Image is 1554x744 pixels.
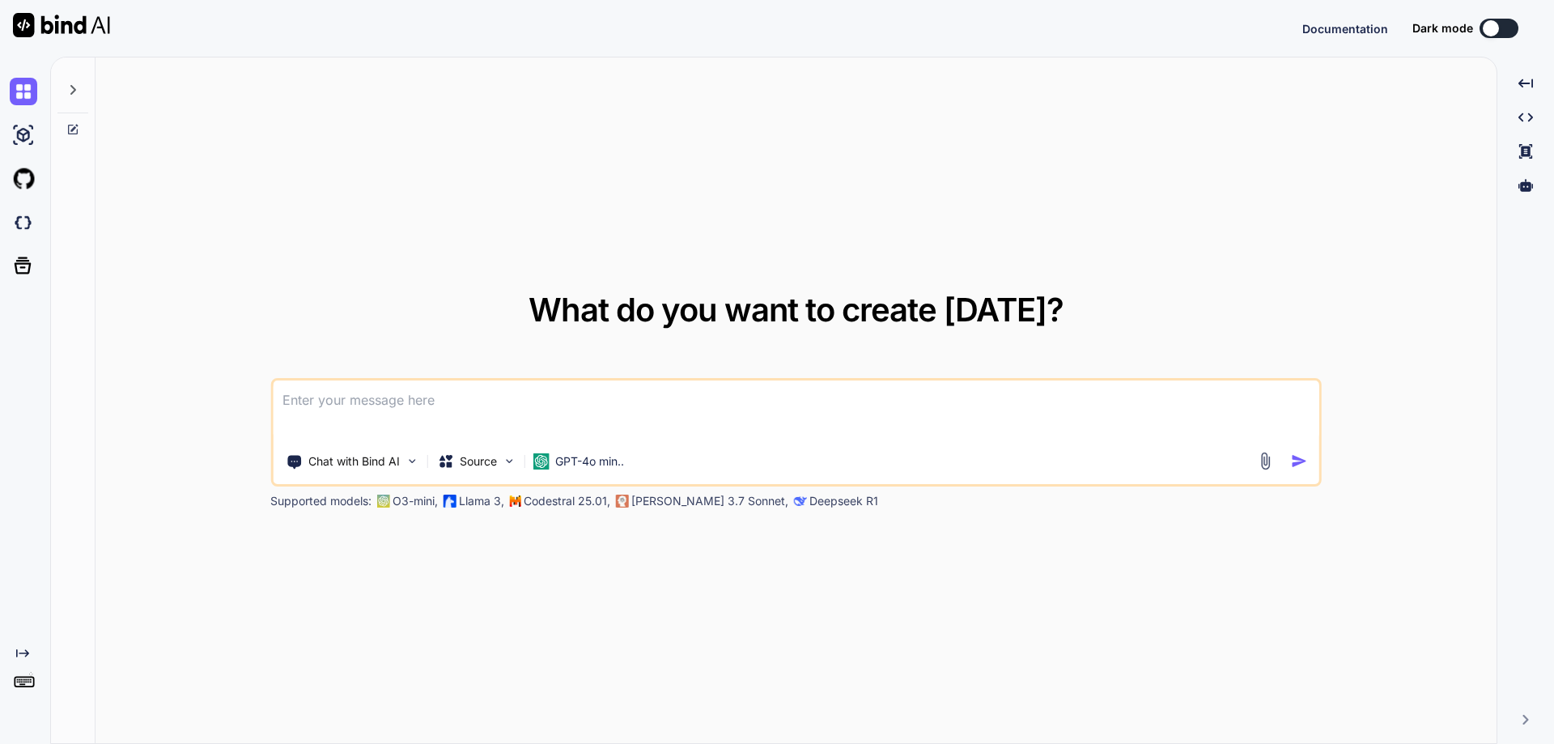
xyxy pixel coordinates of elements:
[270,493,372,509] p: Supported models:
[555,453,624,470] p: GPT-4o min..
[459,493,504,509] p: Llama 3,
[10,165,37,193] img: githubLight
[393,493,438,509] p: O3-mini,
[1256,452,1275,470] img: attachment
[1302,22,1388,36] span: Documentation
[308,453,400,470] p: Chat with Bind AI
[13,13,110,37] img: Bind AI
[509,495,520,507] img: Mistral-AI
[1291,453,1308,470] img: icon
[443,495,456,508] img: Llama2
[533,453,549,470] img: GPT-4o mini
[502,454,516,468] img: Pick Models
[529,290,1064,329] span: What do you want to create [DATE]?
[376,495,389,508] img: GPT-4
[1302,20,1388,37] button: Documentation
[631,493,788,509] p: [PERSON_NAME] 3.7 Sonnet,
[615,495,628,508] img: claude
[10,78,37,105] img: chat
[10,209,37,236] img: darkCloudIdeIcon
[405,454,418,468] img: Pick Tools
[10,121,37,149] img: ai-studio
[809,493,878,509] p: Deepseek R1
[524,493,610,509] p: Codestral 25.01,
[793,495,806,508] img: claude
[1412,20,1473,36] span: Dark mode
[460,453,497,470] p: Source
